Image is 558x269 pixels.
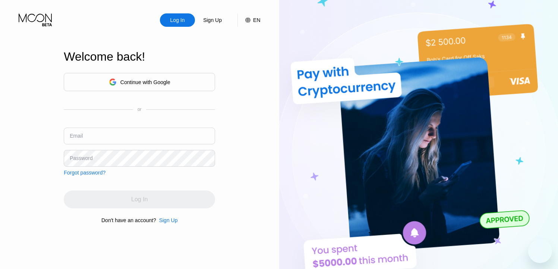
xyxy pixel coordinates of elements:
[64,170,105,176] div: Forgot password?
[160,13,195,27] div: Log In
[202,16,223,24] div: Sign Up
[64,73,215,91] div: Continue with Google
[101,217,156,223] div: Don't have an account?
[120,79,170,85] div: Continue with Google
[64,50,215,64] div: Welcome back!
[156,217,178,223] div: Sign Up
[237,13,260,27] div: EN
[138,107,142,112] div: or
[70,155,92,161] div: Password
[159,217,178,223] div: Sign Up
[195,13,230,27] div: Sign Up
[70,133,83,139] div: Email
[253,17,260,23] div: EN
[170,16,186,24] div: Log In
[528,239,552,263] iframe: Button to launch messaging window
